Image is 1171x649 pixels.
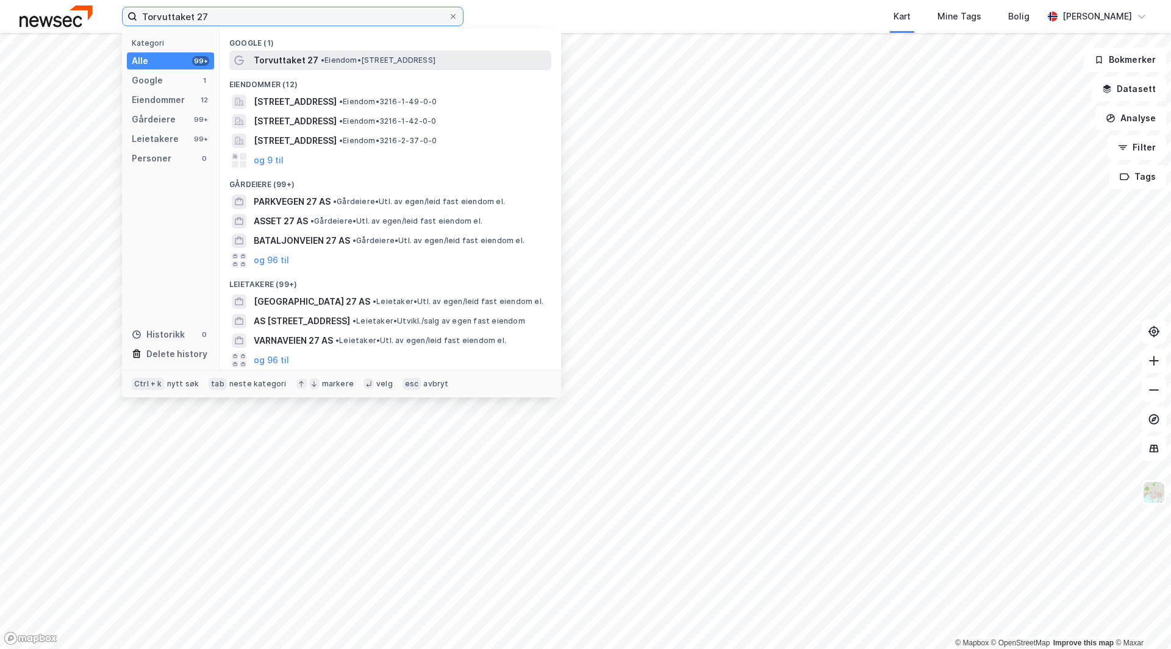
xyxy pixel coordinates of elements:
[199,154,209,163] div: 0
[1084,48,1166,72] button: Bokmerker
[254,53,318,68] span: Torvuttaket 27
[1110,590,1171,649] div: Kontrollprogram for chat
[146,347,207,361] div: Delete history
[199,330,209,339] div: 0
[1110,590,1171,649] iframe: Chat Widget
[310,216,314,225] span: •
[254,294,370,309] span: [GEOGRAPHIC_DATA] 27 AS
[220,270,561,292] div: Leietakere (99+)
[339,116,436,126] span: Eiendom • 3216-1-42-0-0
[1109,165,1166,189] button: Tags
[335,336,506,346] span: Leietaker • Utl. av egen/leid fast eiendom el.
[423,379,448,389] div: avbryt
[220,29,561,51] div: Google (1)
[1142,481,1166,504] img: Z
[254,333,333,348] span: VARNAVEIEN 27 AS
[376,379,393,389] div: velg
[254,153,284,168] button: og 9 til
[1108,135,1166,160] button: Filter
[132,112,176,127] div: Gårdeiere
[1095,106,1166,130] button: Analyse
[1053,639,1114,647] a: Improve this map
[373,297,376,306] span: •
[321,55,324,65] span: •
[132,93,185,107] div: Eiendommer
[254,233,350,248] span: BATALJONVEIEN 27 AS
[321,55,435,65] span: Eiendom • [STREET_ADDRESS]
[192,56,209,66] div: 99+
[353,316,356,325] span: •
[209,378,227,390] div: tab
[254,314,350,328] span: AS [STREET_ADDRESS]
[132,38,214,48] div: Kategori
[254,194,331,209] span: PARKVEGEN 27 AS
[132,378,165,390] div: Ctrl + k
[254,353,289,367] button: og 96 til
[220,70,561,92] div: Eiendommer (12)
[353,316,525,326] span: Leietaker • Utvikl./salg av egen fast eiendom
[132,54,148,68] div: Alle
[192,115,209,124] div: 99+
[333,197,337,206] span: •
[132,327,185,342] div: Historikk
[192,134,209,144] div: 99+
[167,379,199,389] div: nytt søk
[955,639,989,647] a: Mapbox
[403,378,421,390] div: esc
[4,631,57,645] a: Mapbox homepage
[335,336,339,345] span: •
[254,94,337,109] span: [STREET_ADDRESS]
[20,5,93,27] img: newsec-logo.f6e21ccffca1b3a03d2d.png
[353,236,356,245] span: •
[937,9,981,24] div: Mine Tags
[1008,9,1030,24] div: Bolig
[339,136,343,145] span: •
[1092,77,1166,101] button: Datasett
[322,379,354,389] div: markere
[254,253,289,268] button: og 96 til
[137,7,448,26] input: Søk på adresse, matrikkel, gårdeiere, leietakere eller personer
[132,73,163,88] div: Google
[199,95,209,105] div: 12
[991,639,1050,647] a: OpenStreetMap
[310,216,482,226] span: Gårdeiere • Utl. av egen/leid fast eiendom el.
[199,76,209,85] div: 1
[254,133,337,148] span: [STREET_ADDRESS]
[132,151,171,166] div: Personer
[339,97,343,106] span: •
[339,116,343,126] span: •
[220,170,561,192] div: Gårdeiere (99+)
[339,136,437,146] span: Eiendom • 3216-2-37-0-0
[333,197,505,207] span: Gårdeiere • Utl. av egen/leid fast eiendom el.
[132,132,179,146] div: Leietakere
[353,236,525,246] span: Gårdeiere • Utl. av egen/leid fast eiendom el.
[229,379,287,389] div: neste kategori
[339,97,437,107] span: Eiendom • 3216-1-49-0-0
[254,214,308,229] span: ASSET 27 AS
[254,114,337,129] span: [STREET_ADDRESS]
[893,9,911,24] div: Kart
[373,297,543,307] span: Leietaker • Utl. av egen/leid fast eiendom el.
[1062,9,1132,24] div: [PERSON_NAME]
